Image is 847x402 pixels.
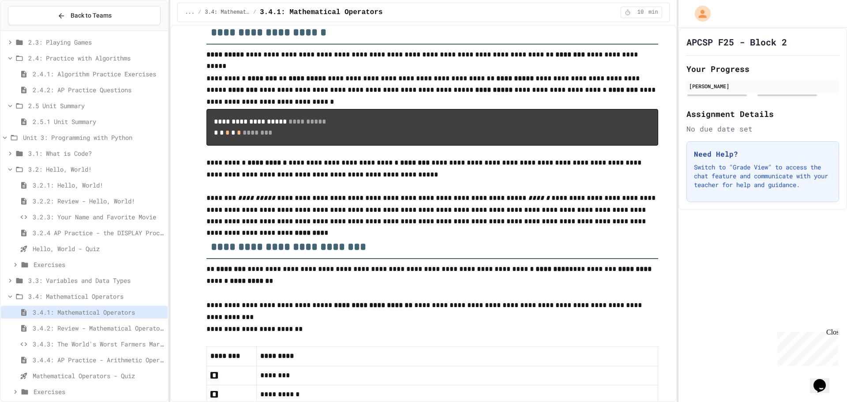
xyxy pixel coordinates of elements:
div: [PERSON_NAME] [689,82,836,90]
span: 3.2.1: Hello, World! [33,180,164,190]
span: 10 [633,9,648,16]
span: 3.4.1: Mathematical Operators [260,7,382,18]
span: 3.2.3: Your Name and Favorite Movie [33,212,164,222]
span: 2.4.1: Algorithm Practice Exercises [33,69,164,79]
span: Exercises [34,387,164,396]
h3: Need Help? [694,149,832,159]
div: No due date set [686,124,839,134]
span: / [198,9,201,16]
div: Chat with us now!Close [4,4,61,56]
span: 3.4.4: AP Practice - Arithmetic Operators [33,355,164,364]
span: 3.2: Hello, World! [28,165,164,174]
span: Back to Teams [71,11,112,20]
span: Hello, World - Quiz [33,244,164,253]
p: Switch to "Grade View" to access the chat feature and communicate with your teacher for help and ... [694,163,832,189]
span: 2.5 Unit Summary [28,101,164,110]
span: 3.2.4 AP Practice - the DISPLAY Procedure [33,228,164,237]
span: 3.4: Mathematical Operators [205,9,250,16]
span: 3.2.2: Review - Hello, World! [33,196,164,206]
iframe: chat widget [774,328,838,366]
span: 3.4.3: The World's Worst Farmers Market [33,339,164,349]
h2: Assignment Details [686,108,839,120]
span: / [253,9,256,16]
span: 3.4: Mathematical Operators [28,292,164,301]
span: 3.1: What is Code? [28,149,164,158]
iframe: chat widget [810,367,838,393]
h2: Your Progress [686,63,839,75]
span: 3.3: Variables and Data Types [28,276,164,285]
h1: APCSP F25 - Block 2 [686,36,787,48]
span: 3.4.1: Mathematical Operators [33,308,164,317]
button: Back to Teams [8,6,161,25]
span: 2.4: Practice with Algorithms [28,53,164,63]
span: Exercises [34,260,164,269]
span: min [648,9,658,16]
span: 3.4.2: Review - Mathematical Operators [33,323,164,333]
span: 2.4.2: AP Practice Questions [33,85,164,94]
span: 2.5.1 Unit Summary [33,117,164,126]
span: Mathematical Operators - Quiz [33,371,164,380]
span: 2.3: Playing Games [28,38,164,47]
div: My Account [686,4,713,24]
span: ... [185,9,195,16]
span: Unit 3: Programming with Python [23,133,164,142]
